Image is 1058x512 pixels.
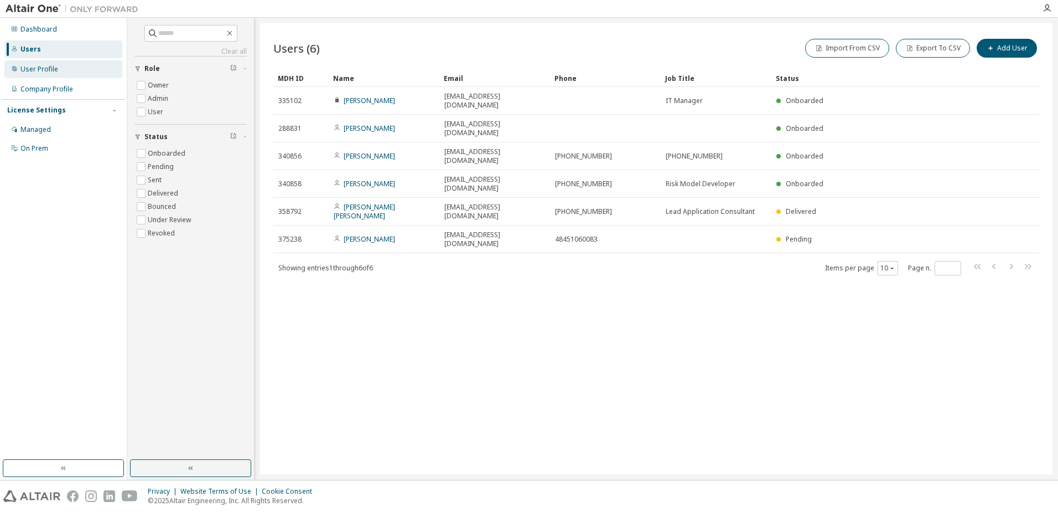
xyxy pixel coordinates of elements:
[344,234,395,244] a: [PERSON_NAME]
[144,64,160,73] span: Role
[3,490,60,502] img: altair_logo.svg
[444,175,545,193] span: [EMAIL_ADDRESS][DOMAIN_NAME]
[786,179,823,188] span: Onboarded
[148,227,177,240] label: Revoked
[786,124,823,133] span: Onboarded
[555,207,612,216] span: [PHONE_NUMBER]
[20,125,51,134] div: Managed
[67,490,79,502] img: facebook.svg
[344,151,395,161] a: [PERSON_NAME]
[148,200,178,213] label: Bounced
[20,25,57,34] div: Dashboard
[148,105,165,119] label: User
[555,235,598,244] span: 48451060083
[278,207,302,216] span: 358792
[180,487,262,496] div: Website Terms of Use
[555,152,612,161] span: [PHONE_NUMBER]
[666,207,755,216] span: Lead Application Consultant
[262,487,319,496] div: Cookie Consent
[85,490,97,502] img: instagram.svg
[230,64,237,73] span: Clear filter
[148,92,170,105] label: Admin
[880,264,895,273] button: 10
[148,147,188,160] label: Onboarded
[344,179,395,188] a: [PERSON_NAME]
[786,96,823,105] span: Onboarded
[148,487,180,496] div: Privacy
[444,147,545,165] span: [EMAIL_ADDRESS][DOMAIN_NAME]
[148,496,319,505] p: © 2025 Altair Engineering, Inc. All Rights Reserved.
[20,65,58,74] div: User Profile
[6,3,144,14] img: Altair One
[230,132,237,141] span: Clear filter
[444,203,545,221] span: [EMAIL_ADDRESS][DOMAIN_NAME]
[977,39,1037,58] button: Add User
[278,69,324,87] div: MDH ID
[334,202,395,221] a: [PERSON_NAME] [PERSON_NAME]
[278,263,373,273] span: Showing entries 1 through 6 of 6
[278,180,302,188] span: 340858
[20,144,48,153] div: On Prem
[554,69,656,87] div: Phone
[278,124,302,133] span: 288831
[666,152,723,161] span: [PHONE_NUMBER]
[7,106,66,115] div: License Settings
[896,39,970,58] button: Export To CSV
[908,261,961,275] span: Page n.
[444,69,546,87] div: Email
[148,160,176,173] label: Pending
[665,69,767,87] div: Job Title
[786,151,823,161] span: Onboarded
[825,261,898,275] span: Items per page
[666,96,703,105] span: IT Manager
[20,85,73,94] div: Company Profile
[666,180,735,188] span: Risk Model Developer
[134,57,247,81] button: Role
[444,231,545,248] span: [EMAIL_ADDRESS][DOMAIN_NAME]
[103,490,115,502] img: linkedin.svg
[134,125,247,149] button: Status
[122,490,138,502] img: youtube.svg
[144,132,168,141] span: Status
[148,79,171,92] label: Owner
[444,92,545,110] span: [EMAIL_ADDRESS][DOMAIN_NAME]
[786,207,816,216] span: Delivered
[278,96,302,105] span: 335102
[555,180,612,188] span: [PHONE_NUMBER]
[278,235,302,244] span: 375238
[786,234,812,244] span: Pending
[344,96,395,105] a: [PERSON_NAME]
[344,124,395,133] a: [PERSON_NAME]
[148,213,193,227] label: Under Review
[148,173,164,187] label: Sent
[805,39,889,58] button: Import From CSV
[148,187,180,200] label: Delivered
[444,120,545,137] span: [EMAIL_ADDRESS][DOMAIN_NAME]
[134,47,247,56] a: Clear all
[273,40,320,56] span: Users (6)
[333,69,435,87] div: Name
[278,152,302,161] span: 340856
[20,45,41,54] div: Users
[776,69,982,87] div: Status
